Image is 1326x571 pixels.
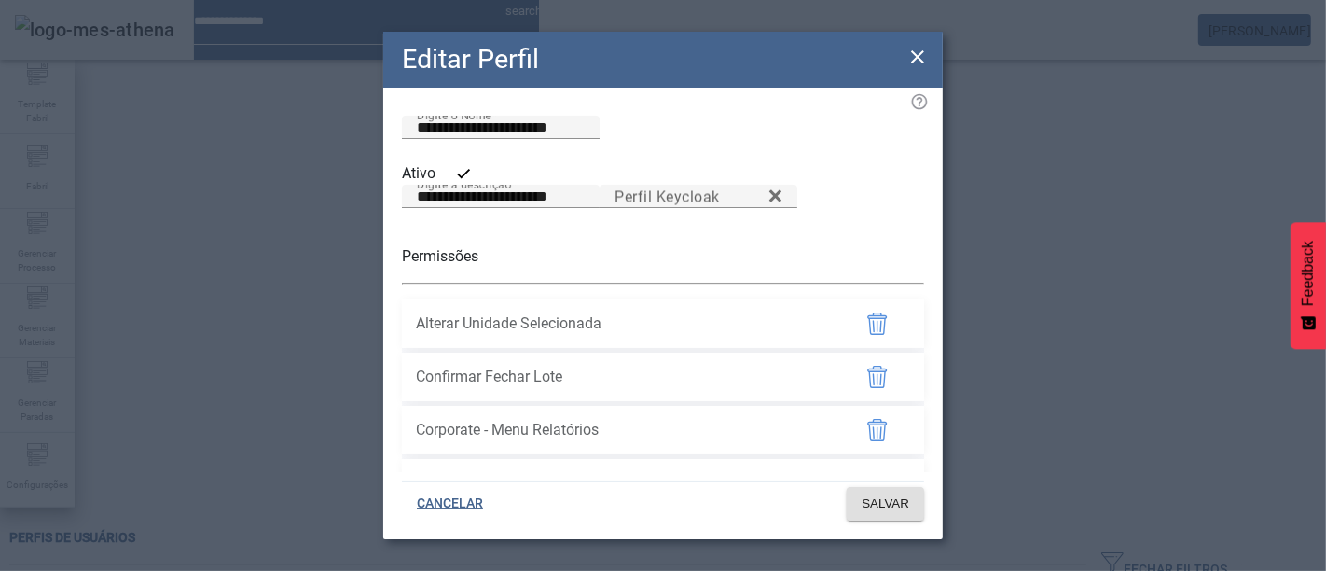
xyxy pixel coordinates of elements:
button: CANCELAR [402,487,498,521]
p: Permissões [402,245,924,268]
span: CANCELAR [417,494,483,513]
span: Corporate - Menu Relatórios [416,419,836,441]
span: Alterar Unidade Selecionada [416,313,836,335]
span: Feedback [1300,241,1317,306]
mat-label: Digite a descrição [417,177,511,190]
mat-label: Perfil Keycloak [615,188,720,205]
span: Confirmar Fechar Lote [416,366,836,388]
label: Ativo [402,162,439,185]
button: Feedback - Mostrar pesquisa [1291,222,1326,349]
mat-label: Digite o Nome [417,108,491,121]
span: SALVAR [862,494,909,513]
button: SALVAR [847,487,924,521]
span: Página CEP [416,472,836,494]
h2: Editar Perfil [402,39,539,79]
input: Number [615,186,782,208]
